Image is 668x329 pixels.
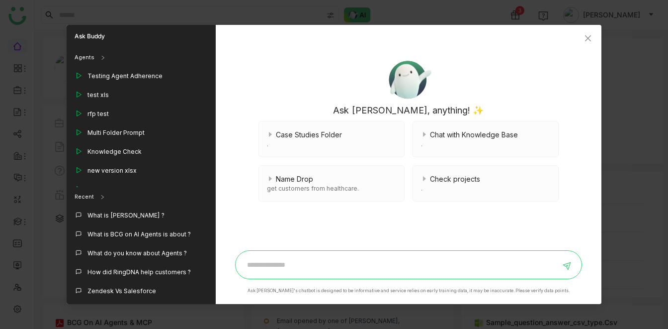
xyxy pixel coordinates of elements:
button: Close [575,25,601,52]
div: . [421,140,550,149]
div: What is [PERSON_NAME] ? [87,211,165,220]
div: How did RingDNA help customers ? [87,268,191,277]
div: new version xlsx [87,166,137,175]
span: Case Studies Folder [276,129,342,140]
div: Testing Agent Adherence [87,72,163,81]
div: rfp test [87,110,109,118]
div: . [421,184,550,193]
img: callout.svg [75,287,83,295]
div: Customers Only [87,185,135,194]
img: play_outline.svg [75,72,83,80]
div: Agents [75,53,94,62]
div: What do you know about Agents ? [87,249,187,258]
img: callout.svg [75,211,83,219]
span: Check projects [430,174,480,184]
span: Name Drop [276,174,313,184]
img: ask-buddy.svg [383,56,434,104]
div: Ask [PERSON_NAME]'s chatbot is designed to be informative and service relies on early training da... [248,287,570,294]
p: Ask [PERSON_NAME], anything! ✨ [333,104,484,117]
div: Recent [67,187,216,207]
img: play_outline.svg [75,110,83,117]
img: callout.svg [75,249,83,257]
img: play_outline.svg [75,147,83,155]
img: callout.svg [75,230,83,238]
img: play_outline.svg [75,128,83,136]
div: Knowledge Check [87,147,142,156]
img: callout.svg [75,268,83,276]
img: play_outline.svg [75,166,83,174]
div: test xls [87,91,109,100]
div: What is BCG on AI Agents is about ? [87,230,191,239]
div: Agents [67,48,216,68]
img: play_outline.svg [75,185,83,193]
div: Zendesk Vs Salesforce [87,287,156,296]
span: Chat with Knowledge Base [430,129,518,140]
div: get customers from healthcare. [267,184,396,193]
div: Recent [75,193,94,201]
img: play_outline.svg [75,91,83,99]
div: . [267,140,396,149]
div: Multi Folder Prompt [87,128,145,137]
div: Ask Buddy [67,25,216,48]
